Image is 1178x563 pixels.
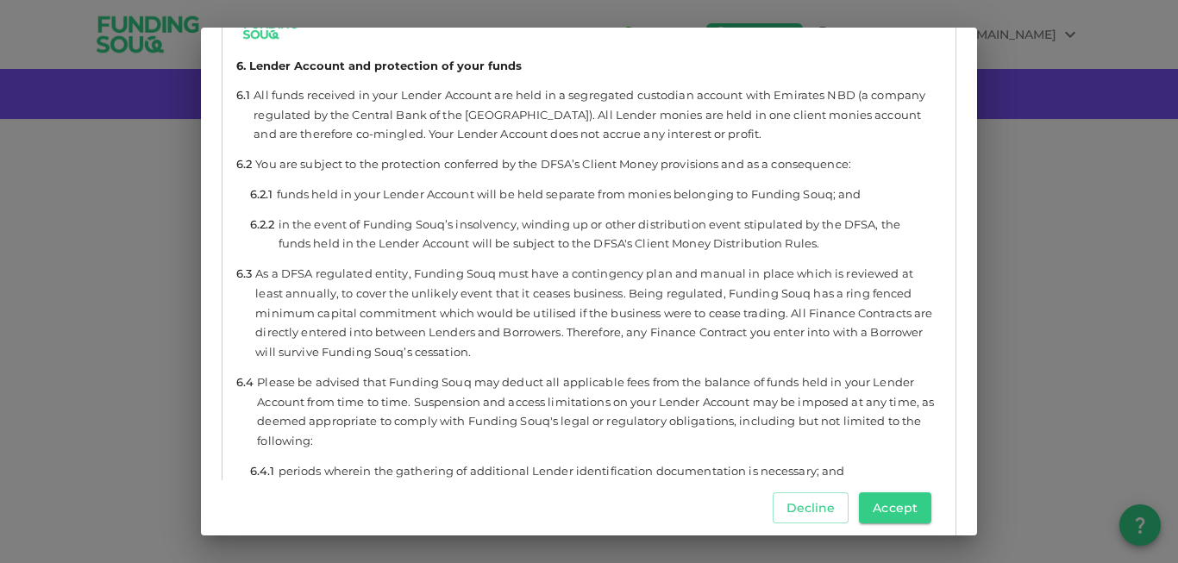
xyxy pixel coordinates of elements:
span: You are subject to the protection conferred by the DFSA’s Client Money provisions and as a conseq... [255,154,851,174]
span: All funds received in your Lender Account are held in a segregated custodian account with Emirate... [254,85,938,144]
span: 6.2.1 [250,185,273,204]
span: 6.2 [236,154,252,174]
a: logo [236,11,942,47]
span: Please be advised that Funding Souq may deduct all applicable fees from the balance of funds held... [257,372,938,451]
h6: 6. Lender Account and protection of your funds [236,58,942,75]
button: Accept [859,492,931,523]
span: 6.2.2 [250,215,275,235]
span: 6.1 [236,85,250,105]
span: in the event of Funding Souq’s insolvency, winding up or other distribution event stipulated by t... [279,215,924,254]
span: 6.4 [236,372,254,392]
span: 6.4.1 [250,461,275,481]
span: periods wherein the gathering of additional Lender identification documentation is necessary; and [279,461,845,481]
img: logo [236,11,305,47]
span: As a DFSA regulated entity, Funding Souq must have a contingency plan and manual in place which i... [255,264,938,362]
span: 6.3 [236,264,252,284]
span: funds held in your Lender Account will be held separate from monies belonging to Funding Souq; and [277,185,862,204]
button: Decline [773,492,849,523]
